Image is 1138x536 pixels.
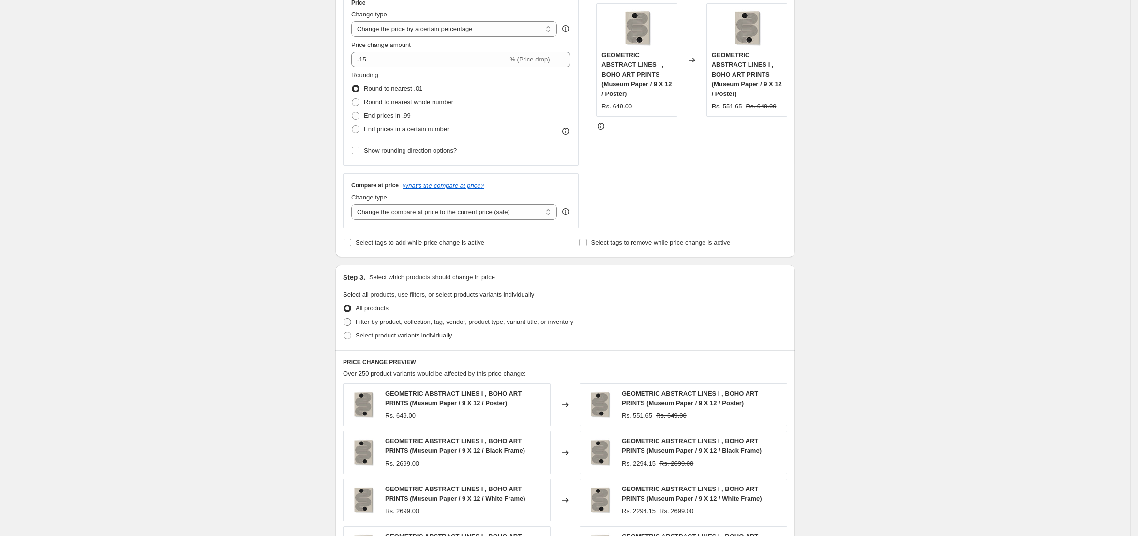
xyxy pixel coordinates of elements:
[509,56,550,63] span: % (Price drop)
[343,370,526,377] span: Over 250 product variants would be affected by this price change:
[561,207,570,216] div: help
[356,305,389,312] span: All products
[385,459,419,469] div: Rs. 2699.00
[351,194,387,201] span: Change type
[712,102,742,111] div: Rs. 551.65
[622,485,762,502] span: GEOMETRIC ABSTRACT LINES I , BOHO ART PRINTS (Museum Paper / 9 X 12 / White Frame)
[585,390,614,419] img: gallerywrap-resized_212f066c-7c3d-4415-9b16-553eb73bee29_80x.jpg
[585,486,614,515] img: gallerywrap-resized_212f066c-7c3d-4415-9b16-553eb73bee29_80x.jpg
[622,506,656,516] div: Rs. 2294.15
[622,437,762,454] span: GEOMETRIC ABSTRACT LINES I , BOHO ART PRINTS (Museum Paper / 9 X 12 / Black Frame)
[364,125,449,133] span: End prices in a certain number
[348,390,377,419] img: gallerywrap-resized_212f066c-7c3d-4415-9b16-553eb73bee29_80x.jpg
[364,112,411,119] span: End prices in .99
[617,9,656,47] img: gallerywrap-resized_212f066c-7c3d-4415-9b16-553eb73bee29_80x.jpg
[601,102,632,111] div: Rs. 649.00
[601,51,672,97] span: GEOMETRIC ABSTRACT LINES I , BOHO ART PRINTS (Museum Paper / 9 X 12 / Poster)
[369,273,495,282] p: Select which products should change in price
[351,11,387,18] span: Change type
[364,85,422,92] span: Round to nearest .01
[364,98,453,106] span: Round to nearest whole number
[348,486,377,515] img: gallerywrap-resized_212f066c-7c3d-4415-9b16-553eb73bee29_80x.jpg
[659,506,693,516] strike: Rs. 2699.00
[351,52,508,67] input: -15
[385,411,416,421] div: Rs. 649.00
[356,239,484,246] span: Select tags to add while price change is active
[656,411,687,421] strike: Rs. 649.00
[385,485,525,502] span: GEOMETRIC ABSTRACT LINES I , BOHO ART PRINTS (Museum Paper / 9 X 12 / White Frame)
[622,411,652,421] div: Rs. 551.65
[385,437,525,454] span: GEOMETRIC ABSTRACT LINES I , BOHO ART PRINTS (Museum Paper / 9 X 12 / Black Frame)
[659,459,693,469] strike: Rs. 2699.00
[591,239,731,246] span: Select tags to remove while price change is active
[364,147,457,154] span: Show rounding direction options?
[385,390,522,407] span: GEOMETRIC ABSTRACT LINES I , BOHO ART PRINTS (Museum Paper / 9 X 12 / Poster)
[356,332,452,339] span: Select product variants individually
[356,318,573,325] span: Filter by product, collection, tag, vendor, product type, variant title, or inventory
[351,41,411,48] span: Price change amount
[343,358,787,366] h6: PRICE CHANGE PREVIEW
[622,459,656,469] div: Rs. 2294.15
[622,390,758,407] span: GEOMETRIC ABSTRACT LINES I , BOHO ART PRINTS (Museum Paper / 9 X 12 / Poster)
[351,71,378,78] span: Rounding
[348,438,377,467] img: gallerywrap-resized_212f066c-7c3d-4415-9b16-553eb73bee29_80x.jpg
[343,291,534,298] span: Select all products, use filters, or select products variants individually
[727,9,766,47] img: gallerywrap-resized_212f066c-7c3d-4415-9b16-553eb73bee29_80x.jpg
[385,506,419,516] div: Rs. 2699.00
[585,438,614,467] img: gallerywrap-resized_212f066c-7c3d-4415-9b16-553eb73bee29_80x.jpg
[561,24,570,33] div: help
[403,182,484,189] button: What's the compare at price?
[343,273,365,282] h2: Step 3.
[746,102,777,111] strike: Rs. 649.00
[712,51,782,97] span: GEOMETRIC ABSTRACT LINES I , BOHO ART PRINTS (Museum Paper / 9 X 12 / Poster)
[351,182,399,189] h3: Compare at price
